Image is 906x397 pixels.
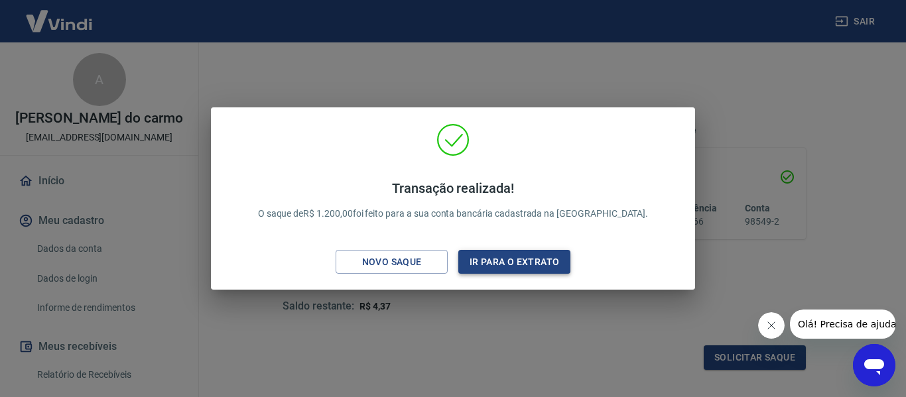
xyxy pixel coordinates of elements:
iframe: Fechar mensagem [758,312,785,339]
button: Novo saque [336,250,448,274]
span: Olá! Precisa de ajuda? [8,9,111,20]
h4: Transação realizada! [258,180,649,196]
iframe: Mensagem da empresa [790,310,895,339]
button: Ir para o extrato [458,250,570,274]
iframe: Botão para abrir a janela de mensagens [853,344,895,386]
p: O saque de R$ 1.200,00 foi feito para a sua conta bancária cadastrada na [GEOGRAPHIC_DATA]. [258,180,649,221]
div: Novo saque [346,254,438,270]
